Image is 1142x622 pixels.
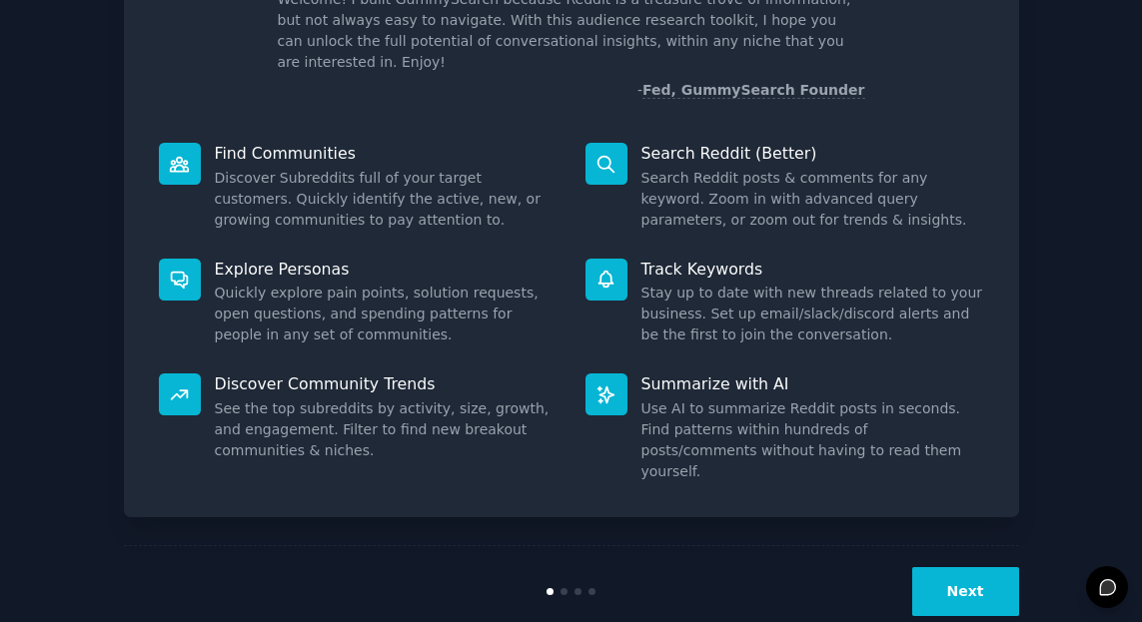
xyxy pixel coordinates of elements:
[215,143,558,164] p: Find Communities
[215,168,558,231] dd: Discover Subreddits full of your target customers. Quickly identify the active, new, or growing c...
[641,398,984,482] dd: Use AI to summarize Reddit posts in seconds. Find patterns within hundreds of posts/comments with...
[641,259,984,280] p: Track Keywords
[641,143,984,164] p: Search Reddit (Better)
[215,398,558,461] dd: See the top subreddits by activity, size, growth, and engagement. Filter to find new breakout com...
[637,80,865,101] div: -
[912,567,1019,616] button: Next
[641,283,984,345] dd: Stay up to date with new threads related to your business. Set up email/slack/discord alerts and ...
[215,373,558,394] p: Discover Community Trends
[641,168,984,231] dd: Search Reddit posts & comments for any keyword. Zoom in with advanced query parameters, or zoom o...
[215,283,558,345] dd: Quickly explore pain points, solution requests, open questions, and spending patterns for people ...
[642,82,865,99] a: Fed, GummySearch Founder
[215,259,558,280] p: Explore Personas
[641,373,984,394] p: Summarize with AI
